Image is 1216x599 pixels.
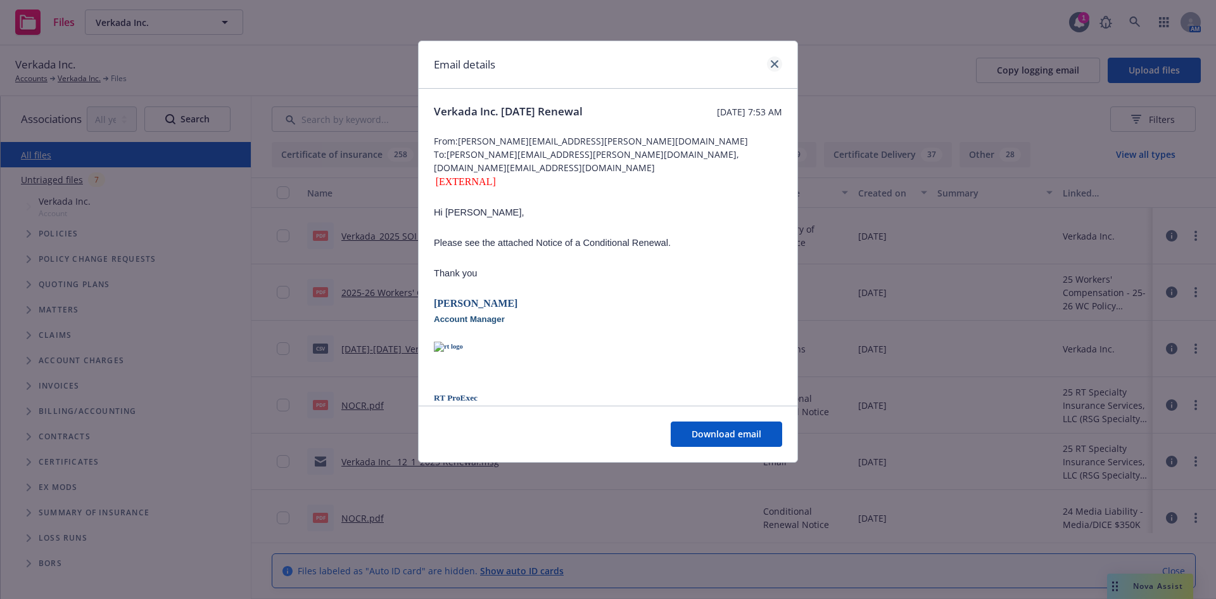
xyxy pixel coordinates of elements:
h1: Email details [434,56,495,73]
div: [EXTERNAL] [434,174,782,190]
span: [DATE] 7:53 AM [717,105,782,119]
span: Thank you [434,268,477,278]
span: Please see the attached Notice of a Conditional Renewal. [434,238,671,248]
button: Download email [671,422,782,447]
span: RT ProExec [434,393,478,403]
a: close [767,56,782,72]
span: Account Manager [434,314,505,324]
span: Verkada Inc. [DATE] Renewal [434,104,583,119]
span: [PERSON_NAME] [434,298,517,309]
img: rt logo [434,342,536,375]
span: To: [PERSON_NAME][EMAIL_ADDRESS][PERSON_NAME][DOMAIN_NAME], [DOMAIN_NAME][EMAIL_ADDRESS][DOMAIN_N... [434,148,782,174]
span: From: [PERSON_NAME][EMAIL_ADDRESS][PERSON_NAME][DOMAIN_NAME] [434,134,782,148]
span: Hi [PERSON_NAME], [434,207,524,217]
span: Download email [692,428,761,440]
